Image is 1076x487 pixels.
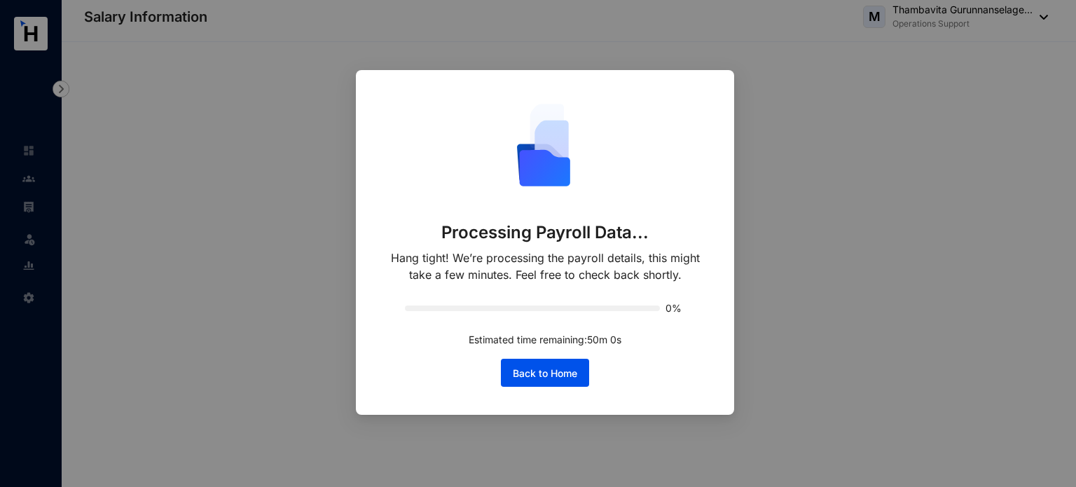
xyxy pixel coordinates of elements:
[441,221,649,244] p: Processing Payroll Data...
[469,332,621,348] p: Estimated time remaining: 50 m 0 s
[513,366,577,380] span: Back to Home
[665,303,685,313] span: 0%
[501,359,589,387] button: Back to Home
[384,249,706,283] p: Hang tight! We’re processing the payroll details, this might take a few minutes. Feel free to che...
